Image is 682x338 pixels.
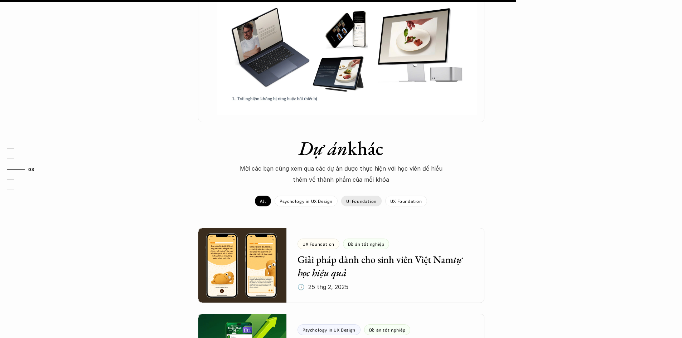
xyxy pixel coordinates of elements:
em: Dự án [299,136,348,161]
p: Mời các bạn cùng xem qua các dự án được thực hiện với học viên để hiểu thêm về thành phẩm của mỗi... [234,163,449,185]
a: 03 [7,165,41,173]
p: Psychology in UX Design [280,199,333,204]
p: UX Foundation [390,199,422,204]
p: UI Foundation [346,199,377,204]
strong: 03 [28,166,34,171]
p: All [260,199,266,204]
h1: khác [216,137,466,160]
a: UX FoundationĐồ án tốt nghiệpGiải pháp dành cho sinh viên Việt Namtự học hiệu quả🕔 25 thg 2, 2025 [198,228,484,303]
